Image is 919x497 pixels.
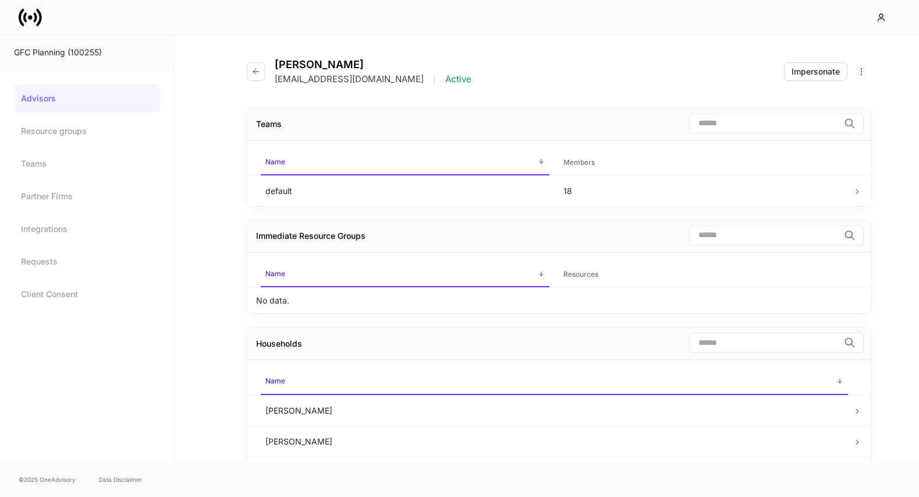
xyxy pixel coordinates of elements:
[99,475,142,484] a: Data Disclaimer
[256,295,289,306] p: No data.
[563,157,595,168] h6: Members
[261,262,550,287] span: Name
[14,182,160,210] a: Partner Firms
[563,269,598,280] h6: Resources
[559,263,848,287] span: Resources
[14,215,160,243] a: Integrations
[14,84,160,112] a: Advisors
[792,66,840,77] div: Impersonate
[261,150,550,175] span: Name
[559,151,848,175] span: Members
[14,280,160,308] a: Client Consent
[265,268,285,279] h6: Name
[445,73,471,85] p: Active
[256,426,853,457] td: [PERSON_NAME]
[261,369,848,394] span: Name
[256,457,853,488] td: [PERSON_NAME]
[19,475,76,484] span: © 2025 OneAdvisory
[14,150,160,178] a: Teams
[256,175,555,206] td: default
[275,58,471,71] h4: [PERSON_NAME]
[256,395,853,426] td: [PERSON_NAME]
[14,248,160,276] a: Requests
[554,175,853,206] td: 18
[14,47,160,58] div: GFC Planning (100255)
[265,156,285,167] h6: Name
[784,62,847,81] button: Impersonate
[433,73,436,85] p: |
[256,118,282,130] div: Teams
[275,73,424,85] p: [EMAIL_ADDRESS][DOMAIN_NAME]
[256,230,366,242] div: Immediate Resource Groups
[265,375,285,386] h6: Name
[14,117,160,145] a: Resource groups
[256,338,302,350] div: Households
